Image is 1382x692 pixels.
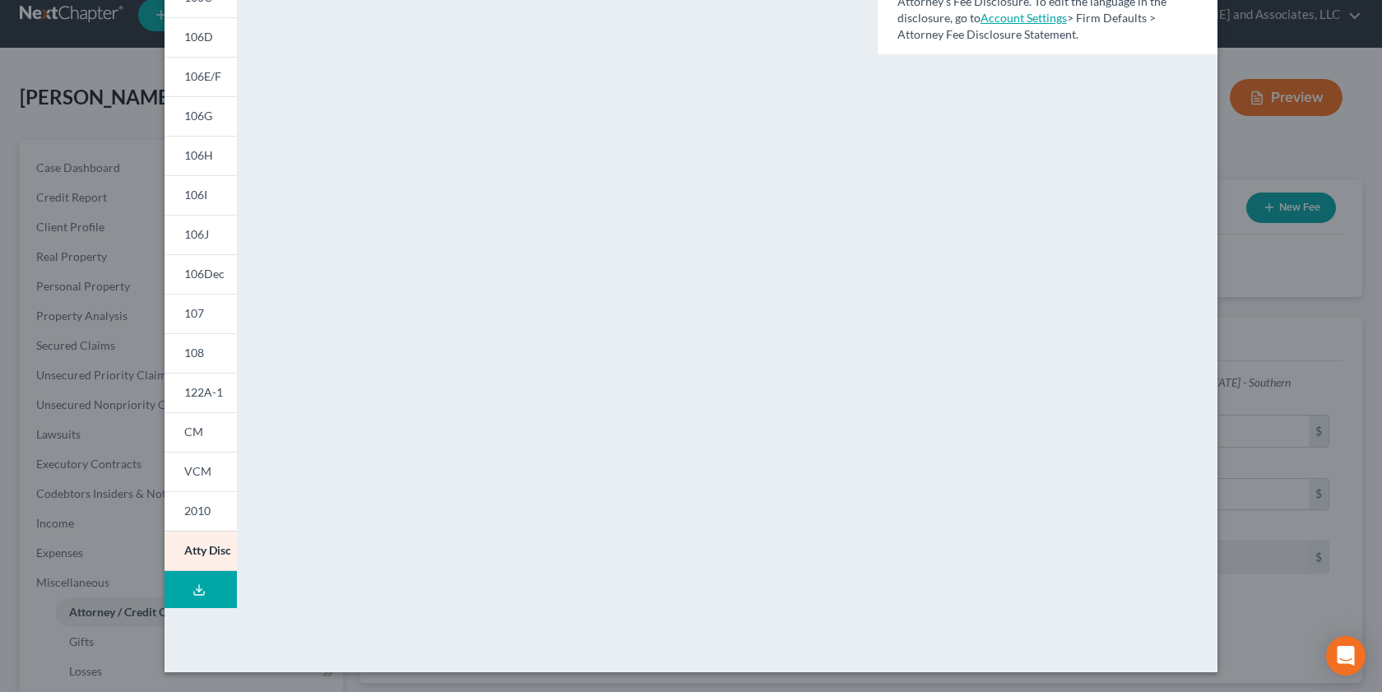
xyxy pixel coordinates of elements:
[165,531,237,571] a: Atty Disc
[184,227,209,241] span: 106J
[165,17,237,57] a: 106D
[897,11,1156,41] span: > Firm Defaults > Attorney Fee Disclosure Statement.
[165,254,237,294] a: 106Dec
[165,333,237,373] a: 108
[184,109,212,123] span: 106G
[184,267,225,281] span: 106Dec
[184,306,204,320] span: 107
[184,30,213,44] span: 106D
[165,215,237,254] a: 106J
[184,425,203,439] span: CM
[1326,636,1366,676] div: Open Intercom Messenger
[165,57,237,96] a: 106E/F
[165,452,237,491] a: VCM
[165,175,237,215] a: 106I
[165,96,237,136] a: 106G
[184,464,211,478] span: VCM
[184,69,221,83] span: 106E/F
[165,294,237,333] a: 107
[184,385,223,399] span: 122A-1
[184,543,231,557] span: Atty Disc
[184,346,204,360] span: 108
[981,11,1067,25] a: Account Settings
[184,148,213,162] span: 106H
[184,188,207,202] span: 106I
[165,412,237,452] a: CM
[184,504,211,518] span: 2010
[165,491,237,531] a: 2010
[165,136,237,175] a: 106H
[165,373,237,412] a: 122A-1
